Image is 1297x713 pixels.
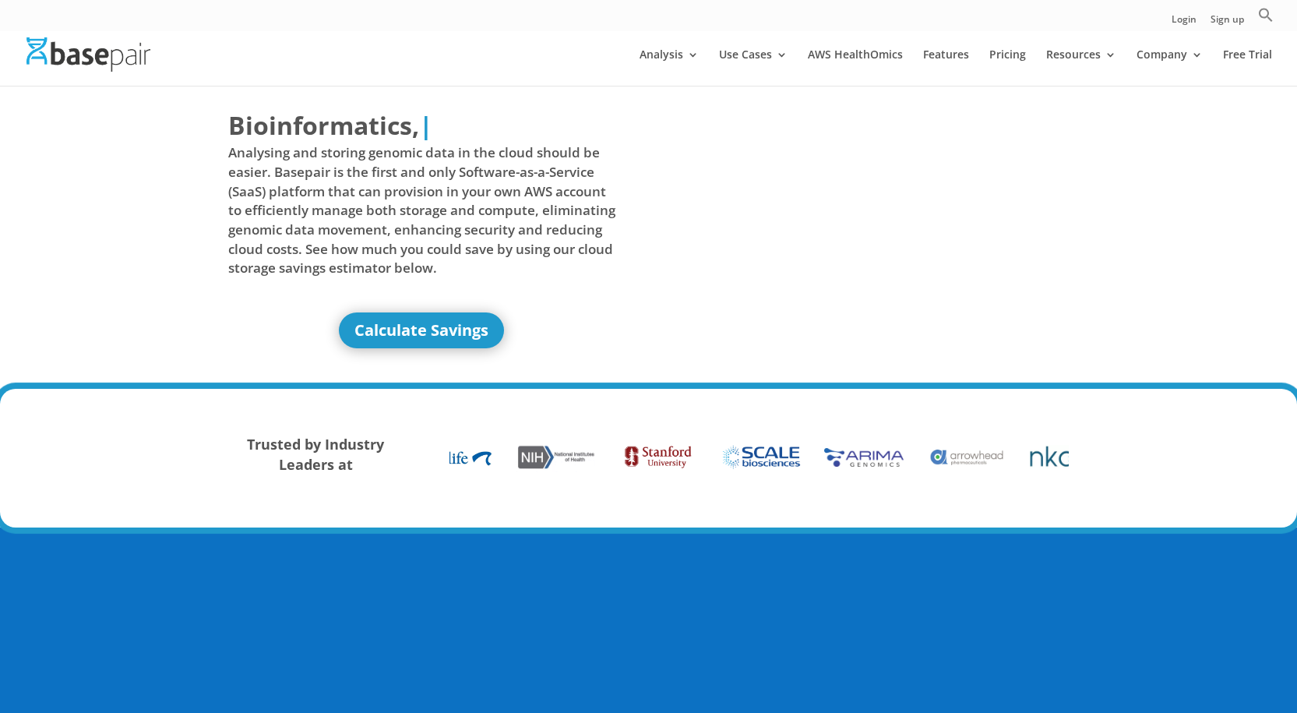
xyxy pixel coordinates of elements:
[1137,49,1203,86] a: Company
[661,108,1049,326] iframe: Basepair - NGS Analysis Simplified
[26,37,150,71] img: Basepair
[228,108,419,143] span: Bioinformatics,
[923,49,969,86] a: Features
[247,435,384,474] strong: Trusted by Industry Leaders at
[1223,49,1272,86] a: Free Trial
[1211,15,1244,31] a: Sign up
[1046,49,1116,86] a: Resources
[719,49,788,86] a: Use Cases
[339,312,504,348] a: Calculate Savings
[989,49,1026,86] a: Pricing
[1258,7,1274,31] a: Search Icon Link
[808,49,903,86] a: AWS HealthOmics
[419,108,433,142] span: |
[1172,15,1197,31] a: Login
[640,49,699,86] a: Analysis
[228,143,616,277] span: Analysing and storing genomic data in the cloud should be easier. Basepair is the first and only ...
[1258,7,1274,23] svg: Search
